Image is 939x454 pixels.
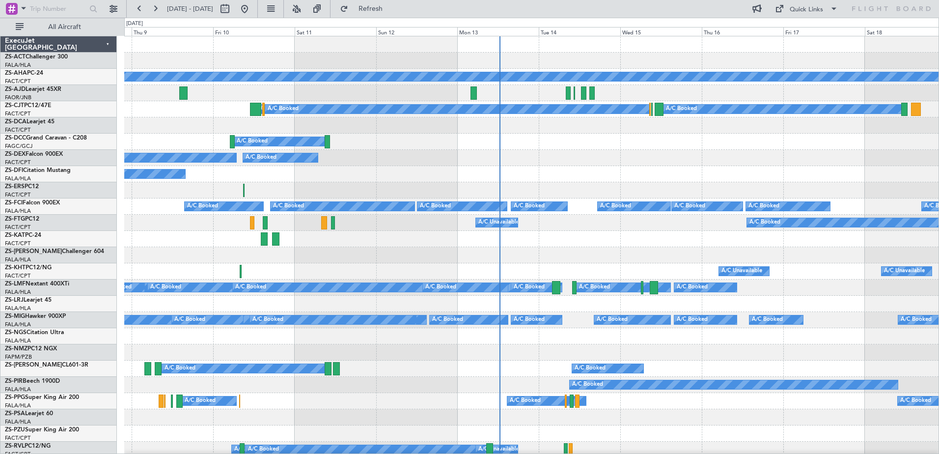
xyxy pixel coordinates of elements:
[666,102,697,116] div: A/C Booked
[335,1,394,17] button: Refresh
[572,377,603,392] div: A/C Booked
[510,394,541,408] div: A/C Booked
[5,216,25,222] span: ZS-FTG
[5,281,26,287] span: ZS-LMF
[514,199,545,214] div: A/C Booked
[5,427,79,433] a: ZS-PZUSuper King Air 200
[5,362,62,368] span: ZS-[PERSON_NAME]
[425,280,456,295] div: A/C Booked
[5,346,28,352] span: ZS-NMZ
[884,264,925,279] div: A/C Unavailable
[783,27,865,36] div: Fri 17
[5,86,61,92] a: ZS-AJDLearjet 45XR
[674,199,705,214] div: A/C Booked
[5,70,27,76] span: ZS-AHA
[5,200,60,206] a: ZS-FCIFalcon 900EX
[5,191,30,199] a: FACT/CPT
[539,27,620,36] div: Tue 14
[5,313,25,319] span: ZS-MIG
[132,27,213,36] div: Thu 9
[174,312,205,327] div: A/C Booked
[5,411,53,417] a: ZS-PSALearjet 60
[5,353,32,361] a: FAPM/PZB
[5,70,43,76] a: ZS-AHAPC-24
[167,4,213,13] span: [DATE] - [DATE]
[5,330,27,336] span: ZS-NGS
[5,362,88,368] a: ZS-[PERSON_NAME]CL601-3R
[5,119,27,125] span: ZS-DCA
[5,395,25,400] span: ZS-PPG
[752,312,783,327] div: A/C Booked
[5,135,26,141] span: ZS-DCC
[5,54,26,60] span: ZS-ACT
[5,175,31,182] a: FALA/HLA
[5,94,31,101] a: FAOR/JNB
[5,184,39,190] a: ZS-ERSPC12
[5,216,39,222] a: ZS-FTGPC12
[273,199,304,214] div: A/C Booked
[514,312,545,327] div: A/C Booked
[514,280,545,295] div: A/C Booked
[677,280,708,295] div: A/C Booked
[5,386,31,393] a: FALA/HLA
[790,5,823,15] div: Quick Links
[5,126,30,134] a: FACT/CPT
[126,20,143,28] div: [DATE]
[5,54,68,60] a: ZS-ACTChallenger 300
[900,394,931,408] div: A/C Booked
[165,361,195,376] div: A/C Booked
[5,78,30,85] a: FACT/CPT
[5,443,25,449] span: ZS-RVL
[187,199,218,214] div: A/C Booked
[575,361,606,376] div: A/C Booked
[5,159,30,166] a: FACT/CPT
[597,312,628,327] div: A/C Booked
[5,119,55,125] a: ZS-DCALearjet 45
[5,443,51,449] a: ZS-RVLPC12/NG
[5,378,60,384] a: ZS-PIRBeech 1900D
[579,280,610,295] div: A/C Booked
[5,297,52,303] a: ZS-LRJLearjet 45
[235,280,266,295] div: A/C Booked
[5,103,51,109] a: ZS-CJTPC12/47E
[5,395,79,400] a: ZS-PPGSuper King Air 200
[5,418,31,426] a: FALA/HLA
[5,330,64,336] a: ZS-NGSCitation Ultra
[5,151,63,157] a: ZS-DEXFalcon 900EX
[5,427,25,433] span: ZS-PZU
[5,240,30,247] a: FACT/CPT
[702,27,783,36] div: Thu 16
[770,1,843,17] button: Quick Links
[457,27,539,36] div: Mon 13
[5,135,87,141] a: ZS-DCCGrand Caravan - C208
[5,346,57,352] a: ZS-NMZPC12 NGX
[5,249,104,255] a: ZS-[PERSON_NAME]Challenger 604
[252,312,283,327] div: A/C Booked
[350,5,391,12] span: Refresh
[150,280,181,295] div: A/C Booked
[5,256,31,263] a: FALA/HLA
[432,312,463,327] div: A/C Booked
[5,313,66,319] a: ZS-MIGHawker 900XP
[5,224,30,231] a: FACT/CPT
[901,312,932,327] div: A/C Booked
[420,199,451,214] div: A/C Booked
[5,103,24,109] span: ZS-CJT
[5,378,23,384] span: ZS-PIR
[5,281,69,287] a: ZS-LMFNextant 400XTi
[5,411,25,417] span: ZS-PSA
[268,102,299,116] div: A/C Booked
[5,232,25,238] span: ZS-KAT
[30,1,86,16] input: Trip Number
[237,134,268,149] div: A/C Booked
[5,200,23,206] span: ZS-FCI
[185,394,216,408] div: A/C Booked
[721,264,762,279] div: A/C Unavailable
[5,265,26,271] span: ZS-KHT
[11,19,107,35] button: All Aircraft
[677,312,708,327] div: A/C Booked
[213,27,295,36] div: Fri 10
[376,27,458,36] div: Sun 12
[5,61,31,69] a: FALA/HLA
[5,321,31,328] a: FALA/HLA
